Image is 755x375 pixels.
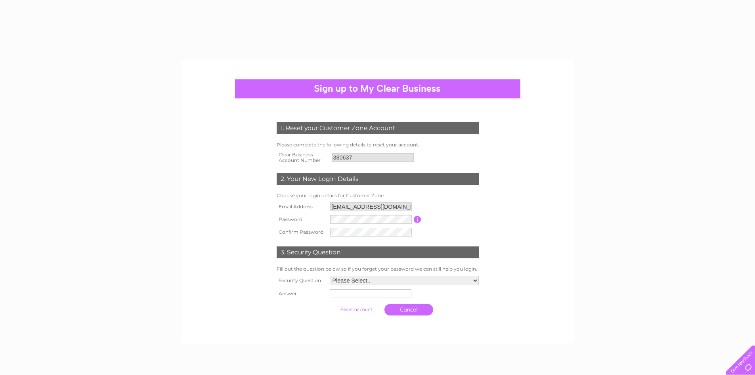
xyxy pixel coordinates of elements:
[275,191,481,200] td: Choose your login details for Customer Zone.
[275,287,328,300] th: Answer
[384,304,433,315] a: Cancel
[275,264,481,274] td: Fill out the question below so if you forget your password we can still help you login.
[275,150,330,165] th: Clear Business Account Number
[277,246,479,258] div: 3. Security Question
[275,200,329,213] th: Email Address
[332,304,380,315] input: Submit
[275,226,329,238] th: Confirm Password
[275,140,481,150] td: Please complete the following details to reset your account.
[275,213,329,226] th: Password
[275,274,328,287] th: Security Question
[414,216,421,223] input: Information
[277,122,479,134] div: 1. Reset your Customer Zone Account
[277,173,479,185] div: 2. Your New Login Details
